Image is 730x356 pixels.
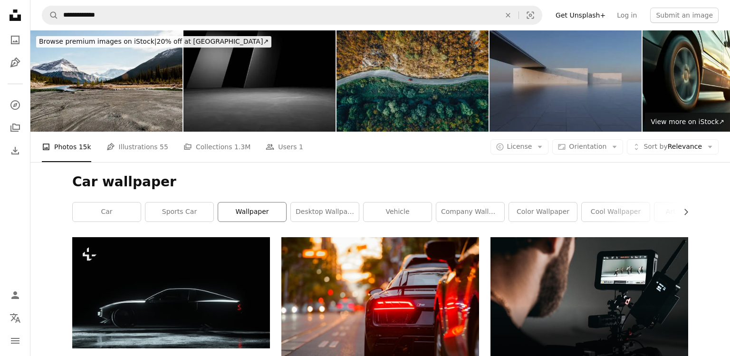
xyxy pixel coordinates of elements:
[299,142,303,152] span: 1
[507,143,532,150] span: License
[183,30,336,132] img: 3d rendering of black abstract geometric modern dark room background. Scene for advertising desig...
[72,237,270,348] img: a car parked in the dark with its lights on
[436,202,504,221] a: company wallpaper
[281,299,479,308] a: black Audi R8 parked beside road
[72,173,688,191] h1: Car wallpaper
[569,143,606,150] span: Orientation
[42,6,58,24] button: Search Unsplash
[183,132,250,162] a: Collections 1.3M
[73,202,141,221] a: car
[490,139,549,154] button: License
[6,118,25,137] a: Collections
[336,30,489,132] img: Road through the forest
[650,8,719,23] button: Submit an image
[6,141,25,160] a: Download History
[644,143,667,150] span: Sort by
[145,202,213,221] a: sports car
[651,118,724,125] span: View more on iStock ↗
[72,289,270,297] a: a car parked in the dark with its lights on
[582,202,650,221] a: cool wallpaper
[218,202,286,221] a: wallpaper
[552,139,623,154] button: Orientation
[30,30,182,132] img: empty dirt beach with traces against Canadian Rockies
[550,8,611,23] a: Get Unsplash+
[498,6,519,24] button: Clear
[42,6,542,25] form: Find visuals sitewide
[509,202,577,221] a: color wallpaper
[6,30,25,49] a: Photos
[645,113,730,132] a: View more on iStock↗
[654,202,722,221] a: art wallpaper
[234,142,250,152] span: 1.3M
[106,132,168,162] a: Illustrations 55
[266,132,303,162] a: Users 1
[364,202,432,221] a: vehicle
[6,53,25,72] a: Illustrations
[6,308,25,327] button: Language
[627,139,719,154] button: Sort byRelevance
[6,6,25,27] a: Home — Unsplash
[490,30,642,132] img: 3d render of futuristic architecture background with empty concrete floor, car presentation.
[6,286,25,305] a: Log in / Sign up
[30,30,277,53] a: Browse premium images on iStock|20% off at [GEOGRAPHIC_DATA]↗
[160,142,168,152] span: 55
[291,202,359,221] a: desktop wallpaper
[36,36,271,48] div: 20% off at [GEOGRAPHIC_DATA] ↗
[519,6,542,24] button: Visual search
[6,331,25,350] button: Menu
[39,38,156,45] span: Browse premium images on iStock |
[611,8,643,23] a: Log in
[6,96,25,115] a: Explore
[644,142,702,152] span: Relevance
[677,202,688,221] button: scroll list to the right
